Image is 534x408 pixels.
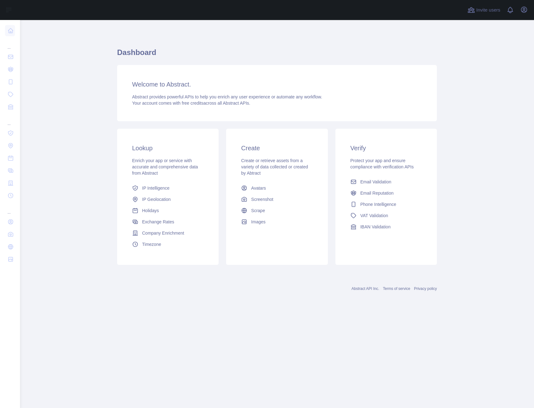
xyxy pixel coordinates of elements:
[132,144,204,152] h3: Lookup
[5,202,15,215] div: ...
[251,219,265,225] span: Images
[251,185,266,191] span: Avatars
[348,199,424,210] a: Phone Intelligence
[142,219,174,225] span: Exchange Rates
[142,207,159,214] span: Holidays
[360,212,388,219] span: VAT Validation
[132,101,250,106] span: Your account comes with across all Abstract APIs.
[251,207,265,214] span: Scrape
[348,221,424,232] a: IBAN Validation
[239,205,315,216] a: Scrape
[251,196,273,202] span: Screenshot
[360,179,391,185] span: Email Validation
[360,201,396,207] span: Phone Intelligence
[241,144,313,152] h3: Create
[239,182,315,194] a: Avatars
[350,158,414,169] span: Protect your app and ensure compliance with verification APIs
[142,196,171,202] span: IP Geolocation
[142,241,161,247] span: Timezone
[130,182,206,194] a: IP Intelligence
[348,210,424,221] a: VAT Validation
[360,190,394,196] span: Email Reputation
[5,114,15,126] div: ...
[130,216,206,227] a: Exchange Rates
[348,176,424,187] a: Email Validation
[5,37,15,50] div: ...
[117,47,437,62] h1: Dashboard
[348,187,424,199] a: Email Reputation
[132,158,198,176] span: Enrich your app or service with accurate and comprehensive data from Abstract
[350,144,422,152] h3: Verify
[142,230,184,236] span: Company Enrichment
[130,227,206,239] a: Company Enrichment
[476,7,500,14] span: Invite users
[142,185,170,191] span: IP Intelligence
[130,205,206,216] a: Holidays
[383,286,410,291] a: Terms of service
[414,286,437,291] a: Privacy policy
[182,101,203,106] span: free credits
[130,239,206,250] a: Timezone
[132,94,322,99] span: Abstract provides powerful APIs to help you enrich any user experience or automate any workflow.
[241,158,308,176] span: Create or retrieve assets from a variety of data collected or created by Abtract
[239,216,315,227] a: Images
[352,286,379,291] a: Abstract API Inc.
[132,80,422,89] h3: Welcome to Abstract.
[360,224,391,230] span: IBAN Validation
[239,194,315,205] a: Screenshot
[130,194,206,205] a: IP Geolocation
[466,5,502,15] button: Invite users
